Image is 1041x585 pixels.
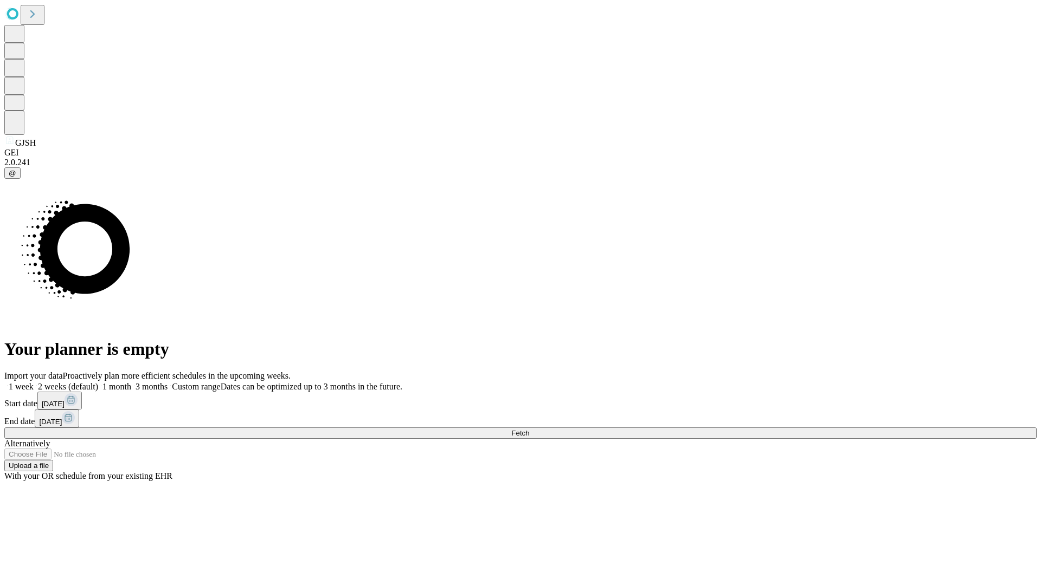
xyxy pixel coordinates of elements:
span: Dates can be optimized up to 3 months in the future. [221,382,402,391]
button: Upload a file [4,460,53,471]
button: [DATE] [37,392,82,409]
span: @ [9,169,16,177]
span: Proactively plan more efficient schedules in the upcoming weeks. [63,371,291,380]
button: @ [4,167,21,179]
div: 2.0.241 [4,158,1037,167]
span: With your OR schedule from your existing EHR [4,471,172,480]
div: GEI [4,148,1037,158]
span: Import your data [4,371,63,380]
span: Alternatively [4,439,50,448]
button: [DATE] [35,409,79,427]
span: [DATE] [39,418,62,426]
span: Custom range [172,382,220,391]
span: 1 week [9,382,34,391]
span: Fetch [511,429,529,437]
button: Fetch [4,427,1037,439]
h1: Your planner is empty [4,339,1037,359]
div: End date [4,409,1037,427]
span: 1 month [102,382,131,391]
div: Start date [4,392,1037,409]
span: 3 months [136,382,168,391]
span: 2 weeks (default) [38,382,98,391]
span: [DATE] [42,400,65,408]
span: GJSH [15,138,36,147]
